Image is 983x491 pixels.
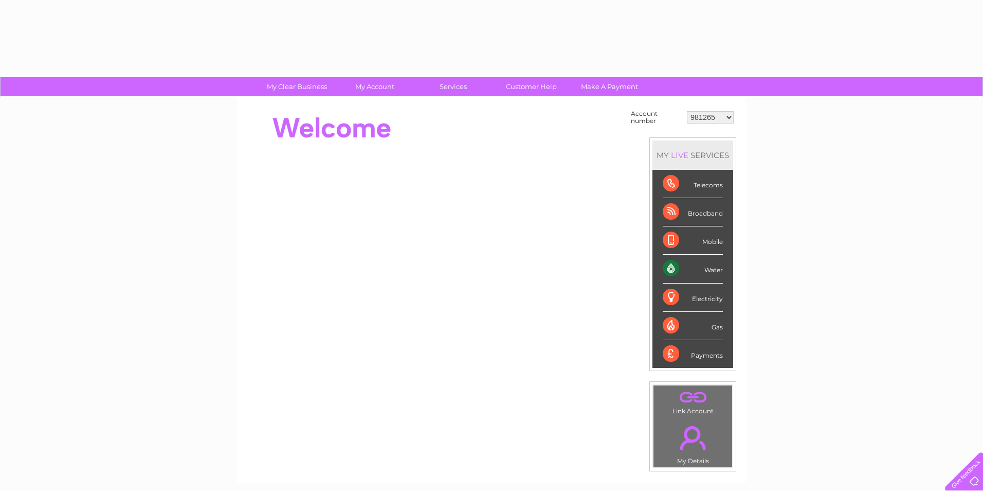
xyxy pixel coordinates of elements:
div: Mobile [663,226,723,255]
a: Make A Payment [567,77,652,96]
td: My Details [653,417,733,468]
div: Water [663,255,723,283]
div: LIVE [669,150,690,160]
div: Gas [663,312,723,340]
div: Broadband [663,198,723,226]
div: Payments [663,340,723,368]
a: Customer Help [489,77,574,96]
td: Link Account [653,385,733,417]
div: Electricity [663,284,723,312]
a: Services [411,77,496,96]
div: Telecoms [663,170,723,198]
a: . [656,420,730,456]
a: My Clear Business [254,77,339,96]
div: MY SERVICES [652,141,733,170]
td: Account number [628,108,684,127]
a: . [656,388,730,406]
a: My Account [333,77,417,96]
